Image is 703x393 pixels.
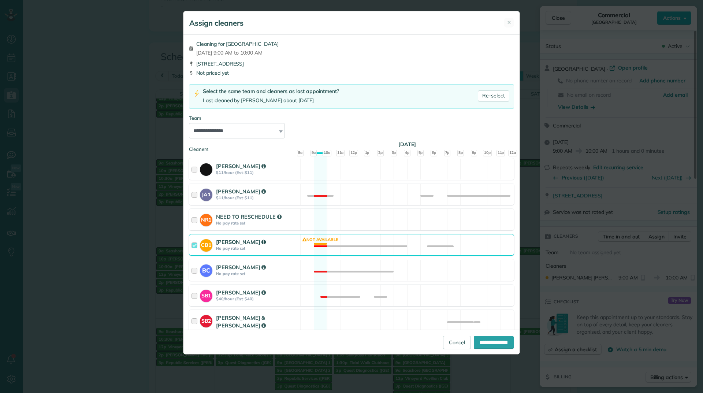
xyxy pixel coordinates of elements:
[216,163,266,170] strong: [PERSON_NAME]
[189,60,514,67] div: [STREET_ADDRESS]
[189,69,514,77] div: Not priced yet
[196,49,279,56] span: [DATE] 9:00 AM to 10:00 AM
[196,40,279,48] span: Cleaning for [GEOGRAPHIC_DATA]
[216,314,266,329] strong: [PERSON_NAME] & [PERSON_NAME]
[478,90,509,101] a: Re-select
[216,238,266,245] strong: [PERSON_NAME]
[200,264,212,275] strong: BC
[194,90,200,97] img: lightning-bolt-icon-94e5364df696ac2de96d3a42b8a9ff6ba979493684c50e6bbbcda72601fa0d29.png
[216,264,266,271] strong: [PERSON_NAME]
[216,170,298,175] strong: $11/hour (Est: $11)
[443,336,471,349] a: Cancel
[216,289,266,296] strong: [PERSON_NAME]
[200,214,212,224] strong: NR1
[216,271,298,276] strong: No pay rate set
[216,246,298,251] strong: No pay rate set
[216,296,298,301] strong: $40/hour (Est: $40)
[203,88,339,95] div: Select the same team and cleaners as last appointment?
[200,290,212,300] strong: SB1
[507,19,511,26] span: ✕
[200,189,212,199] strong: JA1
[200,239,212,249] strong: CB1
[203,97,339,104] div: Last cleaned by [PERSON_NAME] about [DATE]
[189,146,514,148] div: Cleaners
[216,220,298,226] strong: No pay rate set
[189,115,514,122] div: Team
[216,188,266,195] strong: [PERSON_NAME]
[216,213,282,220] strong: NEED TO RESCHEDULE
[216,195,298,200] strong: $11/hour (Est: $11)
[189,18,243,28] h5: Assign cleaners
[200,315,212,325] strong: SB2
